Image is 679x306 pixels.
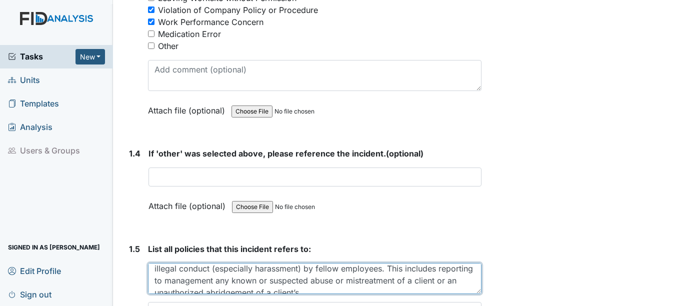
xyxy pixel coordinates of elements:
div: Violation of Company Policy or Procedure [158,4,318,16]
button: New [75,49,105,64]
span: Edit Profile [8,263,61,278]
input: Other [148,42,154,49]
label: 1.4 [129,147,140,159]
label: 1.5 [129,243,140,255]
div: Work Performance Concern [158,16,263,28]
input: Violation of Company Policy or Procedure [148,6,154,13]
span: Sign out [8,286,51,302]
div: Medication Error [158,28,221,40]
span: Signed in as [PERSON_NAME] [8,239,100,255]
a: Tasks [8,50,75,62]
span: Units [8,72,40,88]
label: Attach file (optional) [148,194,229,212]
span: Templates [8,96,59,111]
strong: (optional) [148,147,481,159]
input: Work Performance Concern [148,18,154,25]
div: Other [158,40,178,52]
input: Medication Error [148,30,154,37]
span: List all policies that this incident refers to: [148,244,311,254]
textarea: 801:1h) Treating all clients, visitors, the general public and fellow employees in a courteous ma... [148,263,481,294]
span: If 'other' was selected above, please reference the incident. [148,148,386,158]
span: Analysis [8,119,52,135]
label: Attach file (optional) [148,99,229,116]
